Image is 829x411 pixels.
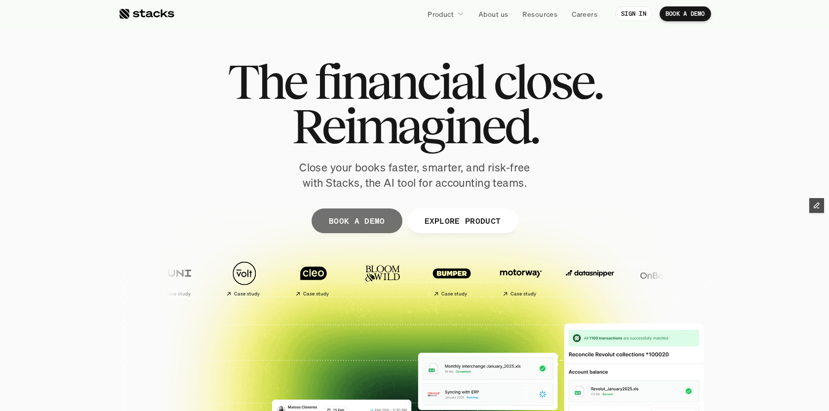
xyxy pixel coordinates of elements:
[328,213,385,228] p: BOOK A DEMO
[440,291,467,297] h2: Case study
[566,5,603,23] a: Careers
[164,291,190,297] h2: Case study
[809,198,824,213] button: Edit Framer Content
[666,10,705,17] p: BOOK A DEMO
[117,229,160,236] a: Privacy Policy
[233,291,259,297] h2: Case study
[311,208,402,233] a: BOOK A DEMO
[302,291,328,297] h2: Case study
[419,256,483,301] a: Case study
[211,256,276,301] a: Case study
[493,59,602,104] span: close.
[280,256,345,301] a: Case study
[428,9,454,19] p: Product
[516,5,563,23] a: Resources
[572,9,597,19] p: Careers
[142,256,206,301] a: Case study
[291,160,538,191] p: Close your books faster, smarter, and risk-free with Stacks, the AI tool for accounting teams.
[615,6,652,21] a: SIGN IN
[291,104,538,148] span: Reimagined.
[478,9,508,19] p: About us
[660,6,711,21] a: BOOK A DEMO
[315,59,485,104] span: financial
[621,10,646,17] p: SIGN IN
[488,256,552,301] a: Case study
[228,59,306,104] span: The
[407,208,518,233] a: EXPLORE PRODUCT
[510,291,536,297] h2: Case study
[522,9,557,19] p: Resources
[424,213,501,228] p: EXPLORE PRODUCT
[473,5,514,23] a: About us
